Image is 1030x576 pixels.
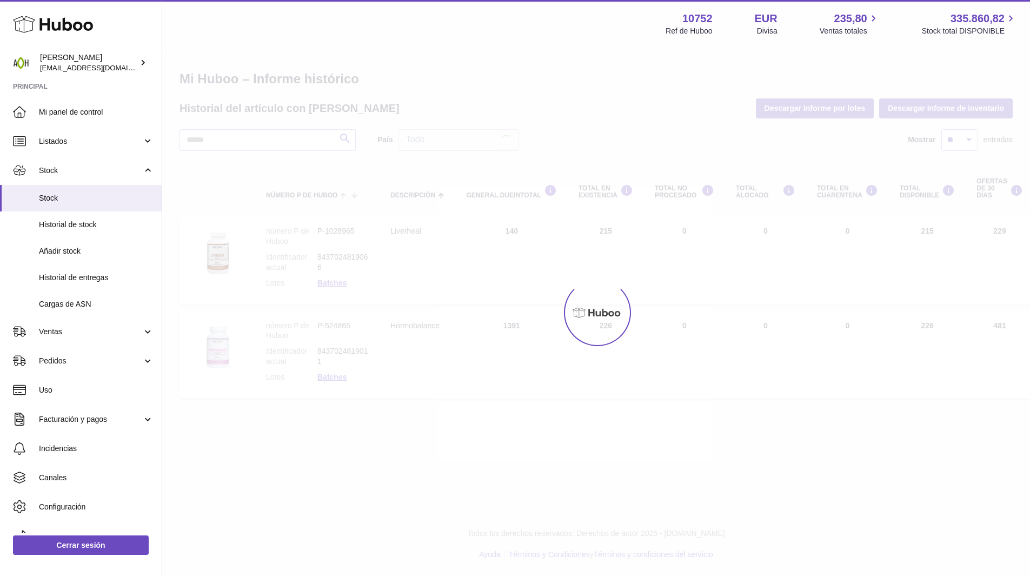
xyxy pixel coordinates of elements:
[755,11,778,26] strong: EUR
[39,502,154,512] span: Configuración
[39,246,154,256] span: Añadir stock
[39,531,154,541] span: Devoluciones
[39,136,142,147] span: Listados
[666,26,712,36] div: Ref de Huboo
[40,52,137,73] div: [PERSON_NAME]
[13,55,29,71] img: info@adaptohealue.com
[39,385,154,395] span: Uso
[39,165,142,176] span: Stock
[39,220,154,230] span: Historial de stock
[39,443,154,454] span: Incidencias
[834,11,867,26] span: 235,80
[820,11,880,36] a: 235,80 Ventas totales
[39,414,142,425] span: Facturación y pagos
[40,63,159,72] span: [EMAIL_ADDRESS][DOMAIN_NAME]
[39,327,142,337] span: Ventas
[820,26,880,36] span: Ventas totales
[951,11,1005,26] span: 335.860,82
[39,107,154,117] span: Mi panel de control
[922,26,1017,36] span: Stock total DISPONIBLE
[682,11,713,26] strong: 10752
[39,273,154,283] span: Historial de entregas
[39,299,154,309] span: Cargas de ASN
[39,193,154,203] span: Stock
[757,26,778,36] div: Divisa
[39,473,154,483] span: Canales
[922,11,1017,36] a: 335.860,82 Stock total DISPONIBLE
[13,535,149,555] a: Cerrar sesión
[39,356,142,366] span: Pedidos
